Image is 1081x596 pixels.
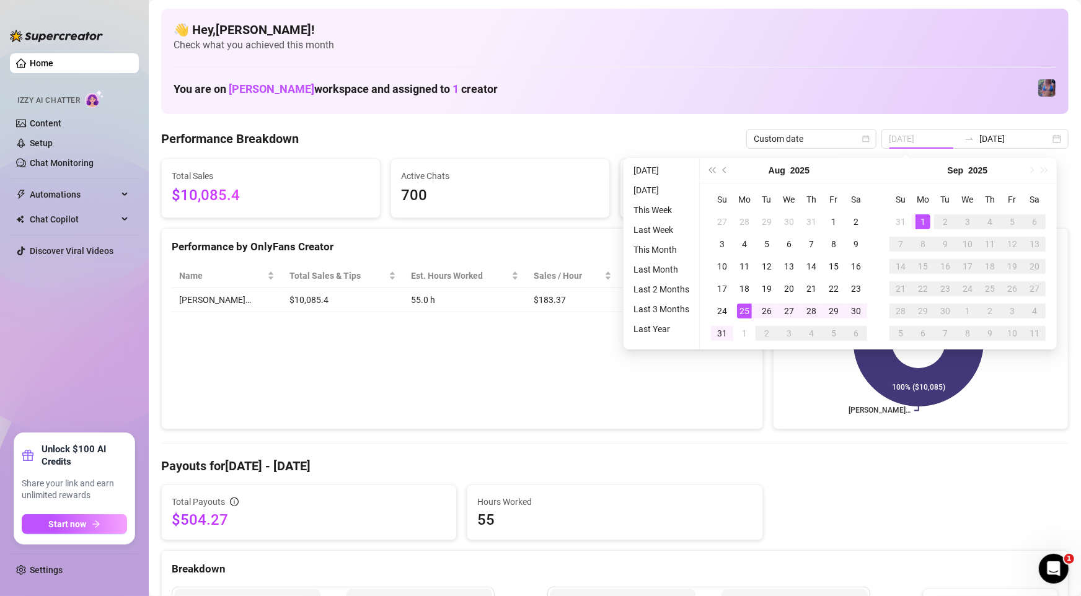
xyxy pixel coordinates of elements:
[968,158,987,183] button: Choose a year
[912,278,934,300] td: 2025-09-22
[404,288,526,312] td: 55.0 h
[629,242,694,257] li: This Month
[845,300,867,322] td: 2025-08-30
[526,288,619,312] td: $183.37
[782,237,796,252] div: 6
[715,237,730,252] div: 3
[826,304,841,318] div: 29
[934,322,956,344] td: 2025-10-07
[1027,326,1042,341] div: 11
[800,278,823,300] td: 2025-08-21
[826,259,841,274] div: 15
[849,281,863,296] div: 23
[979,322,1001,344] td: 2025-10-09
[30,185,118,204] span: Automations
[737,326,752,341] div: 1
[800,233,823,255] td: 2025-08-07
[956,233,979,255] td: 2025-09-10
[782,326,796,341] div: 3
[916,281,930,296] div: 22
[956,255,979,278] td: 2025-09-17
[737,304,752,318] div: 25
[172,184,370,208] span: $10,085.4
[979,233,1001,255] td: 2025-09-11
[1023,233,1046,255] td: 2025-09-13
[916,214,930,229] div: 1
[982,281,997,296] div: 25
[1001,233,1023,255] td: 2025-09-12
[823,278,845,300] td: 2025-08-22
[711,300,733,322] td: 2025-08-24
[756,278,778,300] td: 2025-08-19
[711,278,733,300] td: 2025-08-17
[1023,300,1046,322] td: 2025-10-04
[934,233,956,255] td: 2025-09-09
[161,457,1069,475] h4: Payouts for [DATE] - [DATE]
[711,322,733,344] td: 2025-08-31
[889,211,912,233] td: 2025-08-31
[1005,214,1020,229] div: 5
[16,190,26,199] span: thunderbolt
[711,255,733,278] td: 2025-08-10
[172,510,446,530] span: $504.27
[948,158,964,183] button: Choose a month
[30,138,53,148] a: Setup
[800,255,823,278] td: 2025-08-14
[790,158,810,183] button: Choose a year
[1023,188,1046,211] th: Sa
[889,278,912,300] td: 2025-09-21
[889,233,912,255] td: 2025-09-07
[1027,281,1042,296] div: 27
[912,255,934,278] td: 2025-09-15
[733,211,756,233] td: 2025-07-28
[1005,281,1020,296] div: 26
[1027,214,1042,229] div: 6
[938,281,953,296] div: 23
[778,255,800,278] td: 2025-08-13
[174,82,498,96] h1: You are on workspace and assigned to creator
[733,278,756,300] td: 2025-08-18
[956,278,979,300] td: 2025-09-24
[30,118,61,128] a: Content
[800,300,823,322] td: 2025-08-28
[849,304,863,318] div: 30
[960,281,975,296] div: 24
[804,259,819,274] div: 14
[1001,300,1023,322] td: 2025-10-03
[756,233,778,255] td: 2025-08-05
[826,326,841,341] div: 5
[960,326,975,341] div: 8
[756,211,778,233] td: 2025-07-29
[979,211,1001,233] td: 2025-09-04
[956,211,979,233] td: 2025-09-03
[938,259,953,274] div: 16
[849,237,863,252] div: 9
[778,188,800,211] th: We
[629,262,694,277] li: Last Month
[862,135,870,142] span: calendar
[629,203,694,217] li: This Week
[979,132,1050,146] input: End date
[85,90,104,108] img: AI Chatter
[172,239,752,255] div: Performance by OnlyFans Creator
[733,188,756,211] th: Mo
[715,281,730,296] div: 17
[982,326,997,341] div: 9
[849,259,863,274] div: 16
[733,255,756,278] td: 2025-08-11
[477,495,752,509] span: Hours Worked
[22,449,34,462] span: gift
[172,288,282,312] td: [PERSON_NAME]…
[49,519,87,529] span: Start now
[737,281,752,296] div: 18
[715,259,730,274] div: 10
[982,304,997,318] div: 2
[733,322,756,344] td: 2025-09-01
[823,188,845,211] th: Fr
[737,214,752,229] div: 28
[289,269,387,283] span: Total Sales & Tips
[30,158,94,168] a: Chat Monitoring
[1027,259,1042,274] div: 20
[912,233,934,255] td: 2025-09-08
[30,565,63,575] a: Settings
